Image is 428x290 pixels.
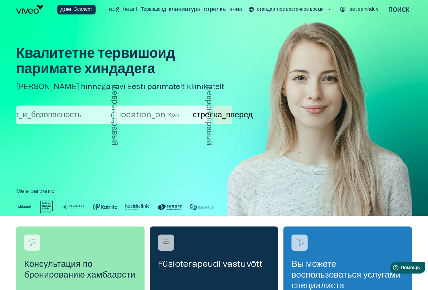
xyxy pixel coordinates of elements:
font: Kõik asukohad [168,112,206,118]
img: Логотип партнера [190,201,214,213]
button: Iseteenindus [339,5,380,14]
font: Füsioterapeudi vastuvõtt [158,260,263,268]
button: домЭсилехт [57,5,96,14]
font: дом [60,6,71,12]
font: Iseteenindus [349,7,379,12]
button: открыть модальное окно поиска [386,3,412,16]
font: стрелка_вперед [193,111,253,119]
img: Логотип Viveo [16,5,43,14]
iframe: Справка по запуску виджетов [376,259,428,278]
font: [PERSON_NAME] hinnaga ravi Eesti parimatelt kliinikutelt [16,83,224,90]
font: ecg_heart [109,6,138,12]
img: Логотип партнера [16,201,32,213]
button: ecg_heartТервишоидклавиатура_стрелка_вниз [106,5,245,14]
img: Логотип партнера [40,201,53,213]
button: стандартное восточное время [247,5,333,14]
font: : [55,189,56,194]
img: Логотип партнера [93,201,117,213]
img: Логотип Füsioterapeudi Vastuõtt [161,238,171,248]
img: Логотип партнера [125,201,150,213]
font: поиск [388,5,409,13]
button: Поиск [213,106,232,124]
font: Вы можете воспользоваться услугами специалиста [291,260,400,290]
img: Женщина улыбается [227,19,412,236]
font: Эсилехт [74,7,92,12]
font: Тервишоид [141,7,166,12]
img: Логотип консультации Broneeri hambaarsti [27,238,37,248]
button: здоровье_и_безопасностьшеврон_правый [16,106,113,124]
font: стандартное восточное время [257,7,324,12]
font: Консультация по бронированию хамбаарсти [24,260,136,279]
font: шеврон_правый [205,84,213,145]
font: шеврон_правый [111,84,119,145]
img: Логотип партнера [61,201,85,213]
font: location_on [119,111,165,119]
font: клавиатура_стрелка_вниз [169,6,242,12]
img: Võta ühendust vaimse tervise spetsialistiga logo [295,238,305,248]
a: Перейти на домашнюю страницу [16,5,55,14]
img: Логотип партнера [158,201,182,213]
font: Квалитетне тервишоид паримате хиндадега [16,46,175,76]
font: Meie partnerid [16,189,55,194]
